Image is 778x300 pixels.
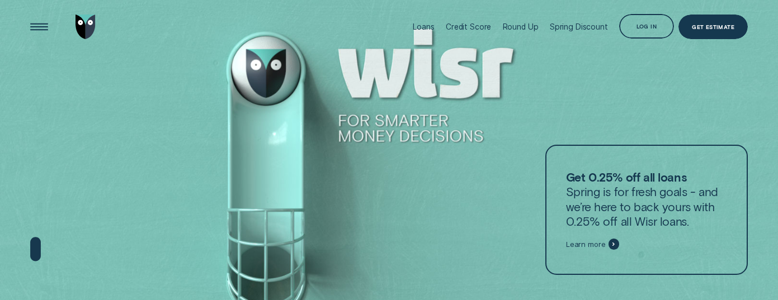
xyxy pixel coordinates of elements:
[27,15,51,39] button: Open Menu
[503,22,539,31] div: Round Up
[678,15,748,39] a: Get Estimate
[566,170,686,184] strong: Get 0.25% off all loans
[76,15,96,39] img: Wisr
[550,22,608,31] div: Spring Discount
[566,240,606,249] span: Learn more
[413,22,434,31] div: Loans
[566,170,728,229] p: Spring is for fresh goals - and we’re here to back yours with 0.25% off all Wisr loans.
[619,14,674,39] button: Log in
[446,22,491,31] div: Credit Score
[545,145,748,275] a: Get 0.25% off all loansSpring is for fresh goals - and we’re here to back yours with 0.25% off al...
